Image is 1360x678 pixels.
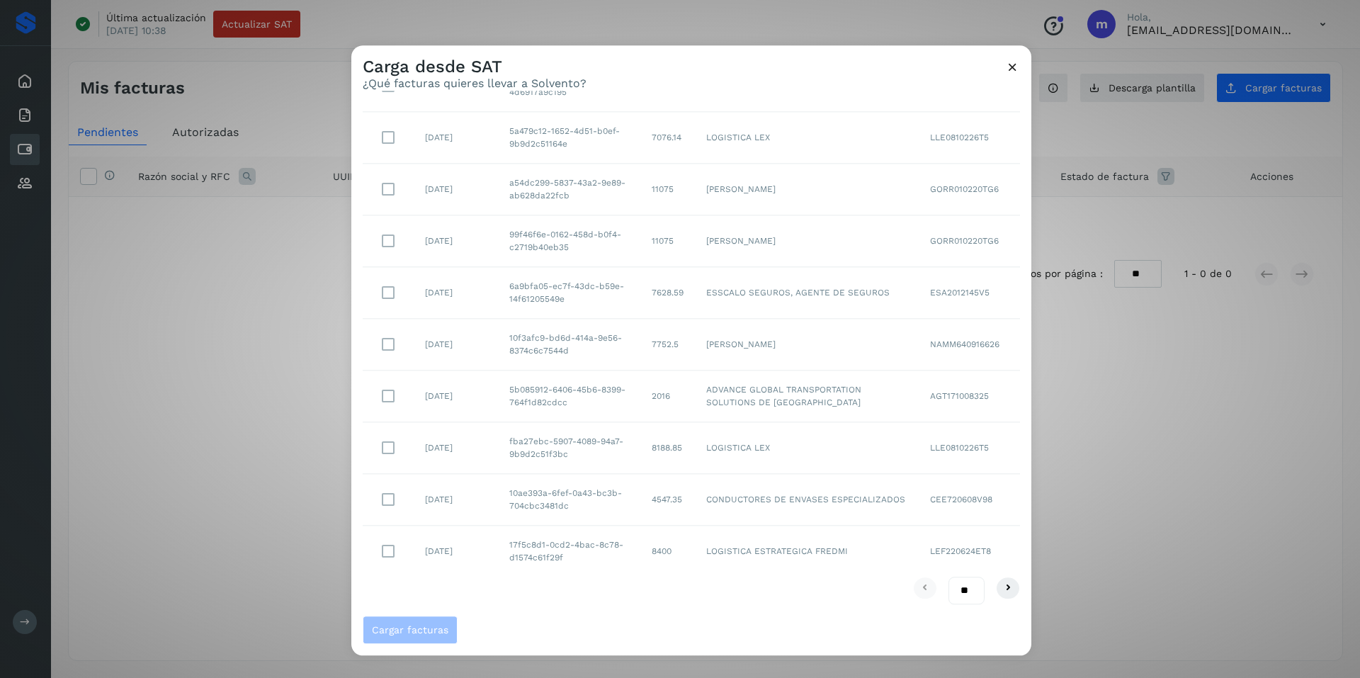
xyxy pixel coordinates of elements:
[640,475,695,526] td: 4547.35
[919,113,1020,164] td: LLE0810226T5
[640,268,695,320] td: 7628.59
[498,371,640,423] td: 5b085912-6406-45b6-8399-764f1d82cdcc
[919,268,1020,320] td: ESA2012145V5
[919,423,1020,475] td: LLE0810226T5
[363,616,458,644] button: Cargar facturas
[919,526,1020,577] td: LEF220624ET8
[640,113,695,164] td: 7076.14
[640,320,695,371] td: 7752.5
[919,475,1020,526] td: CEE720608V98
[640,526,695,577] td: 8400
[414,113,498,164] td: [DATE]
[414,371,498,423] td: [DATE]
[414,164,498,216] td: [DATE]
[695,320,919,371] td: [PERSON_NAME]
[414,268,498,320] td: [DATE]
[695,526,919,577] td: LOGISTICA ESTRATEGICA FREDMI
[695,371,919,423] td: ADVANCE GLOBAL TRANSPORTATION SOLUTIONS DE [GEOGRAPHIC_DATA]
[919,320,1020,371] td: NAMM640916626
[363,77,586,91] p: ¿Qué facturas quieres llevar a Solvento?
[498,423,640,475] td: fba27ebc-5907-4089-94a7-9b9d2c51f3bc
[414,216,498,268] td: [DATE]
[640,371,695,423] td: 2016
[363,57,586,77] h3: Carga desde SAT
[640,216,695,268] td: 11075
[695,268,919,320] td: ESSCALO SEGUROS, AGENTE DE SEGUROS
[498,268,640,320] td: 6a9bfa05-ec7f-43dc-b59e-14f61205549e
[372,625,448,635] span: Cargar facturas
[414,475,498,526] td: [DATE]
[498,320,640,371] td: 10f3afc9-bd6d-414a-9e56-8374c6c7544d
[919,371,1020,423] td: AGT171008325
[498,475,640,526] td: 10ae393a-6fef-0a43-bc3b-704cbc3481dc
[919,216,1020,268] td: GORR010220TG6
[498,216,640,268] td: 99f46f6e-0162-458d-b0f4-c2719b40eb35
[919,164,1020,216] td: GORR010220TG6
[695,216,919,268] td: [PERSON_NAME]
[695,113,919,164] td: LOGISTICA LEX
[695,423,919,475] td: LOGISTICA LEX
[498,526,640,577] td: 17f5c8d1-0cd2-4bac-8c78-d1574c61f29f
[414,423,498,475] td: [DATE]
[498,164,640,216] td: a54dc299-5837-43a2-9e89-ab628da22fcb
[695,475,919,526] td: CONDUCTORES DE ENVASES ESPECIALIZADOS
[414,526,498,577] td: [DATE]
[640,164,695,216] td: 11075
[695,164,919,216] td: [PERSON_NAME]
[640,423,695,475] td: 8188.85
[414,320,498,371] td: [DATE]
[498,113,640,164] td: 5a479c12-1652-4d51-b0ef-9b9d2c51164e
